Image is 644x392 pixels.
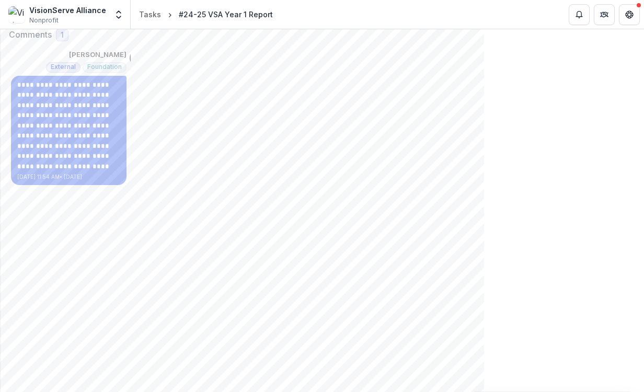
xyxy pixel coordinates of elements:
[61,31,64,40] span: 1
[135,7,277,22] nav: breadcrumb
[17,173,120,181] p: [DATE] 11:54 AM • [DATE]
[594,4,615,25] button: Partners
[569,4,590,25] button: Notifications
[619,4,640,25] button: Get Help
[29,5,106,16] div: VisionServe Alliance
[111,4,126,25] button: Open entity switcher
[179,9,273,20] div: #24-25 VSA Year 1 Report
[87,63,122,71] span: Foundation
[29,16,59,25] span: Nonprofit
[51,63,76,71] span: External
[9,30,52,40] h2: Comments
[135,7,165,22] a: Tasks
[8,6,25,23] img: VisionServe Alliance
[139,9,161,20] div: Tasks
[69,50,126,60] p: [PERSON_NAME]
